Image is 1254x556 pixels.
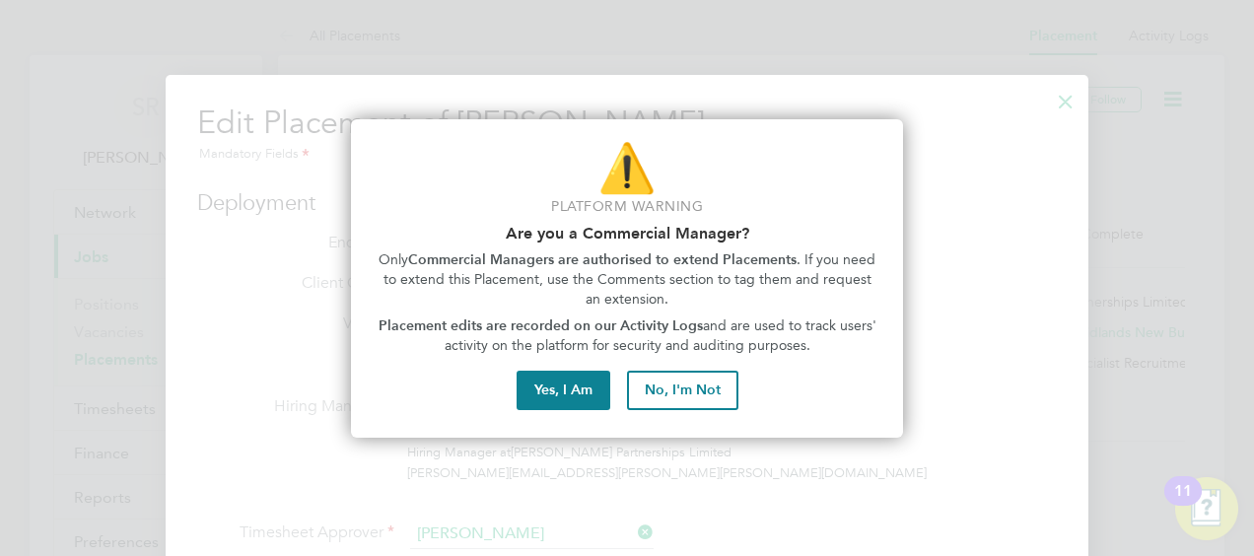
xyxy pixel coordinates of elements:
[375,135,879,201] p: ⚠️
[379,251,408,268] span: Only
[379,317,703,334] strong: Placement edits are recorded on our Activity Logs
[445,317,880,354] span: and are used to track users' activity on the platform for security and auditing purposes.
[351,119,903,439] div: Are you part of the Commercial Team?
[627,371,738,410] button: No, I'm Not
[375,197,879,217] p: Platform Warning
[383,251,880,307] span: . If you need to extend this Placement, use the Comments section to tag them and request an exten...
[375,224,879,243] h2: Are you a Commercial Manager?
[408,251,797,268] strong: Commercial Managers are authorised to extend Placements
[517,371,610,410] button: Yes, I Am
